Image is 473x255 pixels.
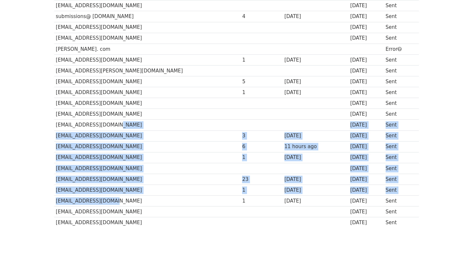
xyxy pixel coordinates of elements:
div: [DATE] [350,176,382,183]
td: Sent [384,109,414,120]
td: [EMAIL_ADDRESS][DOMAIN_NAME] [54,206,241,217]
td: [EMAIL_ADDRESS][DOMAIN_NAME] [54,152,241,163]
div: [DATE] [350,13,382,20]
td: [EMAIL_ADDRESS][DOMAIN_NAME] [54,130,241,141]
div: [DATE] [350,67,382,75]
td: [EMAIL_ADDRESS][DOMAIN_NAME] [54,98,241,109]
div: 4 [242,13,281,20]
td: Sent [384,163,414,174]
div: [DATE] [350,132,382,140]
div: [DATE] [350,219,382,226]
td: [EMAIL_ADDRESS][DOMAIN_NAME] [54,54,241,65]
td: [PERSON_NAME]. com [54,44,241,54]
td: [EMAIL_ADDRESS][DOMAIN_NAME] [54,120,241,130]
div: [DATE] [284,186,347,194]
div: 23 [242,176,281,183]
div: [DATE] [350,2,382,10]
div: [DATE] [284,176,347,183]
div: [DATE] [350,78,382,86]
td: [EMAIL_ADDRESS][DOMAIN_NAME] [54,76,241,87]
div: [DATE] [284,197,347,205]
td: [EMAIL_ADDRESS][DOMAIN_NAME] [54,87,241,98]
div: [DATE] [350,34,382,42]
td: Sent [384,22,414,33]
div: 1 [242,186,281,194]
div: 1 [242,197,281,205]
div: [DATE] [350,143,382,150]
div: [DATE] [350,121,382,129]
td: [EMAIL_ADDRESS][DOMAIN_NAME] [54,109,241,120]
td: Sent [384,141,414,152]
td: Sent [384,65,414,76]
td: Sent [384,185,414,195]
div: [DATE] [284,132,347,140]
td: Sent [384,0,414,11]
div: [DATE] [284,154,347,161]
div: [DATE] [284,78,347,86]
td: submissions@ [DOMAIN_NAME] [54,11,241,22]
td: [EMAIL_ADDRESS][DOMAIN_NAME] [54,185,241,195]
div: [DATE] [284,56,347,64]
td: [EMAIL_ADDRESS][DOMAIN_NAME] [54,163,241,174]
td: [EMAIL_ADDRESS][DOMAIN_NAME] [54,0,241,11]
td: Sent [384,217,414,228]
div: [DATE] [350,154,382,161]
div: [DATE] [350,197,382,205]
div: [DATE] [284,89,347,96]
div: [DATE] [284,13,347,20]
td: Sent [384,174,414,185]
div: [DATE] [350,89,382,96]
div: 3 [242,132,281,140]
td: [EMAIL_ADDRESS][DOMAIN_NAME] [54,22,241,33]
td: Sent [384,130,414,141]
td: [EMAIL_ADDRESS][DOMAIN_NAME] [54,141,241,152]
td: Sent [384,152,414,163]
td: Sent [384,76,414,87]
div: [DATE] [350,56,382,64]
td: [EMAIL_ADDRESS][DOMAIN_NAME] [54,196,241,206]
iframe: Chat Widget [440,224,473,255]
td: [EMAIL_ADDRESS][DOMAIN_NAME] [54,174,241,185]
td: [EMAIL_ADDRESS][DOMAIN_NAME] [54,217,241,228]
div: 1 [242,89,281,96]
div: 5 [242,78,281,86]
td: [EMAIL_ADDRESS][DOMAIN_NAME] [54,33,241,44]
td: Sent [384,11,414,22]
td: [EMAIL_ADDRESS][PERSON_NAME][DOMAIN_NAME] [54,65,241,76]
td: Sent [384,33,414,44]
td: Sent [384,87,414,98]
td: Sent [384,120,414,130]
div: 11 hours ago [284,143,347,150]
td: Sent [384,196,414,206]
div: [DATE] [350,110,382,118]
div: 1 [242,154,281,161]
div: 6 [242,143,281,150]
div: [DATE] [350,24,382,31]
td: Error [384,44,414,54]
td: Sent [384,98,414,109]
div: 1 [242,56,281,64]
div: [DATE] [350,186,382,194]
div: [DATE] [350,100,382,107]
div: [DATE] [350,165,382,172]
td: Sent [384,54,414,65]
div: [DATE] [350,208,382,216]
td: Sent [384,206,414,217]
